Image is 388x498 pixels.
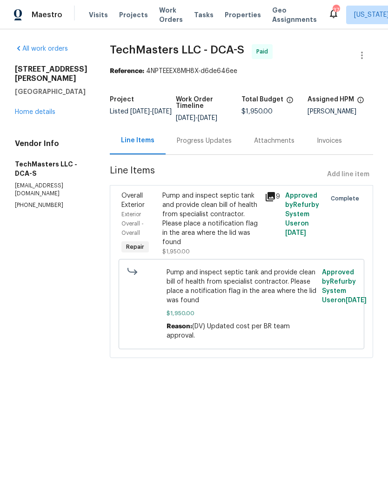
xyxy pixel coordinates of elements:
h5: TechMasters LLC - DCA-S [15,159,87,178]
span: [DATE] [346,297,367,304]
span: [DATE] [176,115,195,121]
span: Exterior Overall - Overall [121,212,144,236]
span: Visits [89,10,108,20]
div: Attachments [254,136,294,146]
span: Complete [331,194,363,203]
span: Pump and inspect septic tank and provide clean bill of health from specialist contractor. Please ... [167,268,317,305]
span: Work Orders [159,6,183,24]
span: $1,950.00 [162,249,190,254]
span: $1,950.00 [241,108,273,115]
span: (DV) Updated cost per BR team approval. [167,323,290,339]
b: Reference: [110,68,144,74]
h4: Vendor Info [15,139,87,148]
div: [PERSON_NAME] [308,108,374,115]
span: The hpm assigned to this work order. [357,96,364,108]
p: [PHONE_NUMBER] [15,201,87,209]
div: Progress Updates [177,136,232,146]
span: Geo Assignments [272,6,317,24]
span: Properties [225,10,261,20]
div: 37 [333,6,339,15]
span: [DATE] [198,115,217,121]
span: Line Items [110,166,323,183]
div: 4NPTEEEX8MH8X-d6de646ee [110,66,373,76]
h5: [GEOGRAPHIC_DATA] [15,87,87,96]
span: Maestro [32,10,62,20]
span: Repair [122,242,148,252]
h5: Project [110,96,134,103]
div: Pump and inspect septic tank and provide clean bill of health from specialist contractor. Please ... [162,191,259,247]
span: - [130,108,172,115]
span: - [176,115,217,121]
p: [EMAIL_ADDRESS][DOMAIN_NAME] [15,182,87,198]
h5: Work Order Timeline [176,96,242,109]
h2: [STREET_ADDRESS][PERSON_NAME] [15,65,87,83]
a: Home details [15,109,55,115]
span: Listed [110,108,172,115]
span: Reason: [167,323,192,330]
span: Projects [119,10,148,20]
span: [DATE] [285,230,306,236]
div: Invoices [317,136,342,146]
span: $1,950.00 [167,309,317,318]
span: The total cost of line items that have been proposed by Opendoor. This sum includes line items th... [286,96,294,108]
span: Overall Exterior [121,193,145,208]
span: Approved by Refurby System User on [285,193,319,236]
span: TechMasters LLC - DCA-S [110,44,244,55]
h5: Assigned HPM [308,96,354,103]
span: [DATE] [130,108,150,115]
h5: Total Budget [241,96,283,103]
div: Line Items [121,136,154,145]
span: [DATE] [152,108,172,115]
span: Tasks [194,12,214,18]
div: 9 [265,191,280,202]
a: All work orders [15,46,68,52]
span: Paid [256,47,272,56]
span: Approved by Refurby System User on [322,269,367,304]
